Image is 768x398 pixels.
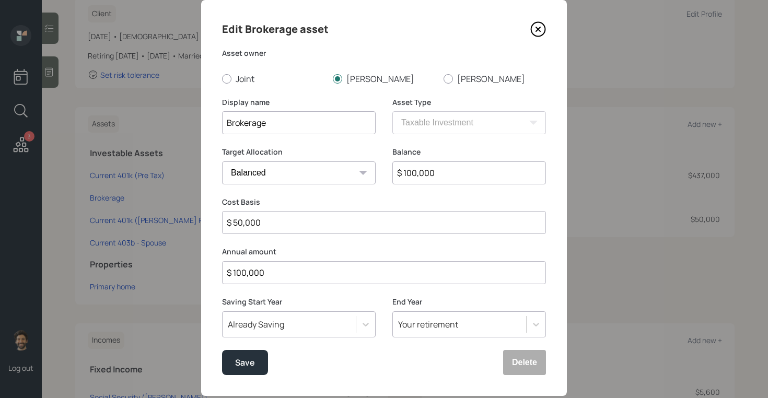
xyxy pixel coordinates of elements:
label: [PERSON_NAME] [444,73,546,85]
button: Save [222,350,268,375]
label: Annual amount [222,247,546,257]
label: Target Allocation [222,147,376,157]
label: [PERSON_NAME] [333,73,435,85]
div: Save [235,356,255,370]
h4: Edit Brokerage asset [222,21,329,38]
button: Delete [503,350,546,375]
label: Saving Start Year [222,297,376,307]
label: Joint [222,73,324,85]
label: Asset owner [222,48,546,58]
div: Your retirement [398,319,458,330]
div: Already Saving [228,319,284,330]
label: Asset Type [392,97,546,108]
label: End Year [392,297,546,307]
label: Balance [392,147,546,157]
label: Display name [222,97,376,108]
label: Cost Basis [222,197,546,207]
